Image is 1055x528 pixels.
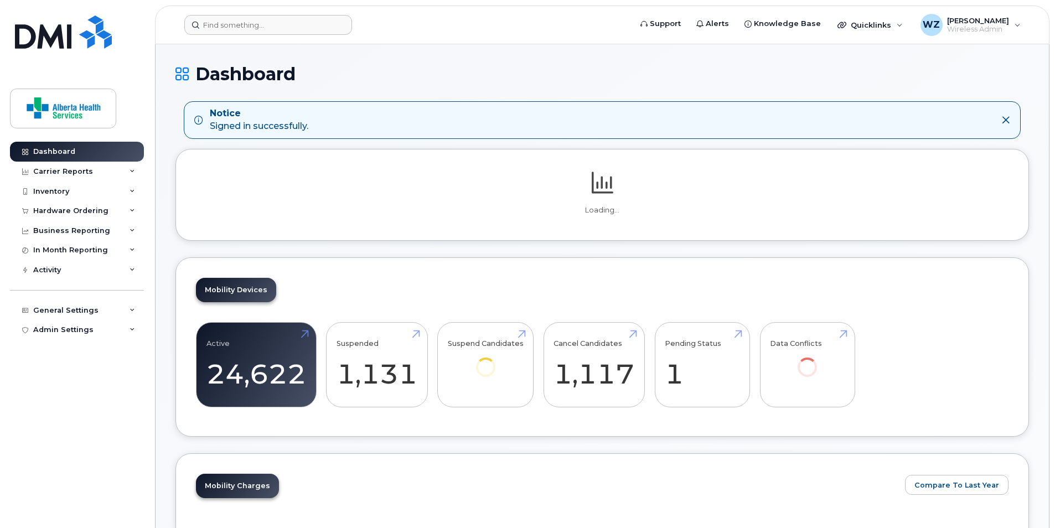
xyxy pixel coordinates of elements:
strong: Notice [210,107,308,120]
a: Data Conflicts [770,328,845,392]
a: Cancel Candidates 1,117 [554,328,634,401]
a: Pending Status 1 [665,328,739,401]
a: Mobility Devices [196,278,276,302]
p: Loading... [196,205,1009,215]
a: Active 24,622 [206,328,306,401]
span: Compare To Last Year [914,480,999,490]
a: Mobility Charges [196,474,279,498]
a: Suspended 1,131 [337,328,417,401]
button: Compare To Last Year [905,475,1009,495]
a: Suspend Candidates [448,328,524,392]
h1: Dashboard [175,64,1029,84]
div: Signed in successfully. [210,107,308,133]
